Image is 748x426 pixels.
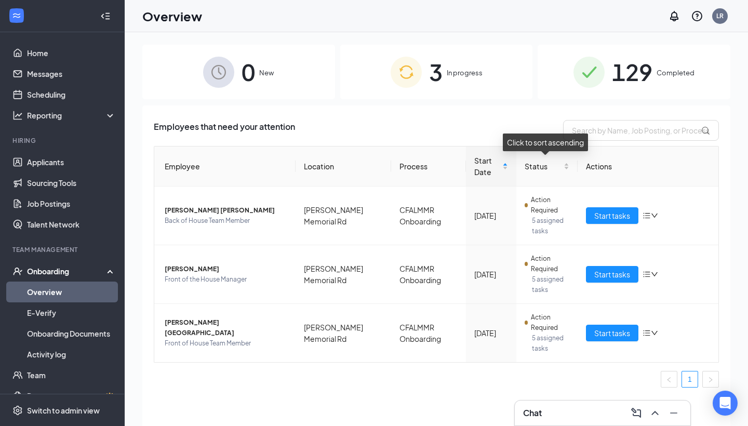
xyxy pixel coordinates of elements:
[532,274,569,295] span: 5 assigned tasks
[643,211,651,220] span: bars
[27,344,116,365] a: Activity log
[12,405,23,416] svg: Settings
[27,323,116,344] a: Onboarding Documents
[142,7,202,25] h1: Overview
[586,325,638,341] button: Start tasks
[12,266,23,276] svg: UserCheck
[27,63,116,84] a: Messages
[27,214,116,235] a: Talent Network
[702,371,719,388] button: right
[523,407,542,419] h3: Chat
[474,269,508,280] div: [DATE]
[594,327,630,339] span: Start tasks
[165,317,287,338] span: [PERSON_NAME][GEOGRAPHIC_DATA]
[154,147,296,187] th: Employee
[531,195,569,216] span: Action Required
[165,205,287,216] span: [PERSON_NAME] [PERSON_NAME]
[532,333,569,354] span: 5 assigned tasks
[259,68,274,78] span: New
[165,264,287,274] span: [PERSON_NAME]
[12,245,114,254] div: Team Management
[27,266,107,276] div: Onboarding
[27,365,116,385] a: Team
[165,274,287,285] span: Front of the House Manager
[702,371,719,388] li: Next Page
[630,407,643,419] svg: ComposeMessage
[27,172,116,193] a: Sourcing Tools
[12,136,114,145] div: Hiring
[707,377,714,383] span: right
[11,10,22,21] svg: WorkstreamLogo
[651,329,658,337] span: down
[525,161,561,172] span: Status
[474,155,500,178] span: Start Date
[296,187,392,245] td: [PERSON_NAME] Memorial Rd
[651,212,658,219] span: down
[296,147,392,187] th: Location
[447,68,483,78] span: In progress
[27,282,116,302] a: Overview
[713,391,738,416] div: Open Intercom Messenger
[531,312,569,333] span: Action Required
[647,405,663,421] button: ChevronUp
[612,54,652,90] span: 129
[682,371,698,388] li: 1
[100,11,111,21] svg: Collapse
[586,266,638,283] button: Start tasks
[27,405,100,416] div: Switch to admin view
[391,187,466,245] td: CFALMMR Onboarding
[242,54,255,90] span: 0
[27,84,116,105] a: Scheduling
[667,407,680,419] svg: Minimize
[651,271,658,278] span: down
[666,377,672,383] span: left
[661,371,677,388] li: Previous Page
[586,207,638,224] button: Start tasks
[643,270,651,278] span: bars
[594,210,630,221] span: Start tasks
[691,10,703,22] svg: QuestionInfo
[532,216,569,236] span: 5 assigned tasks
[165,216,287,226] span: Back of House Team Member
[516,147,577,187] th: Status
[27,152,116,172] a: Applicants
[27,302,116,323] a: E-Verify
[578,147,719,187] th: Actions
[429,54,443,90] span: 3
[661,371,677,388] button: left
[154,120,295,141] span: Employees that need your attention
[12,110,23,121] svg: Analysis
[391,147,466,187] th: Process
[391,304,466,362] td: CFALMMR Onboarding
[296,304,392,362] td: [PERSON_NAME] Memorial Rd
[668,10,680,22] svg: Notifications
[563,120,719,141] input: Search by Name, Job Posting, or Process
[27,193,116,214] a: Job Postings
[643,329,651,337] span: bars
[474,210,508,221] div: [DATE]
[649,407,661,419] svg: ChevronUp
[503,134,588,151] div: Click to sort ascending
[27,110,116,121] div: Reporting
[628,405,645,421] button: ComposeMessage
[682,371,698,387] a: 1
[531,254,569,274] span: Action Required
[27,385,116,406] a: DocumentsCrown
[594,269,630,280] span: Start tasks
[716,11,724,20] div: LR
[27,43,116,63] a: Home
[657,68,694,78] span: Completed
[391,245,466,304] td: CFALMMR Onboarding
[665,405,682,421] button: Minimize
[474,327,508,339] div: [DATE]
[296,245,392,304] td: [PERSON_NAME] Memorial Rd
[165,338,287,349] span: Front of House Team Member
